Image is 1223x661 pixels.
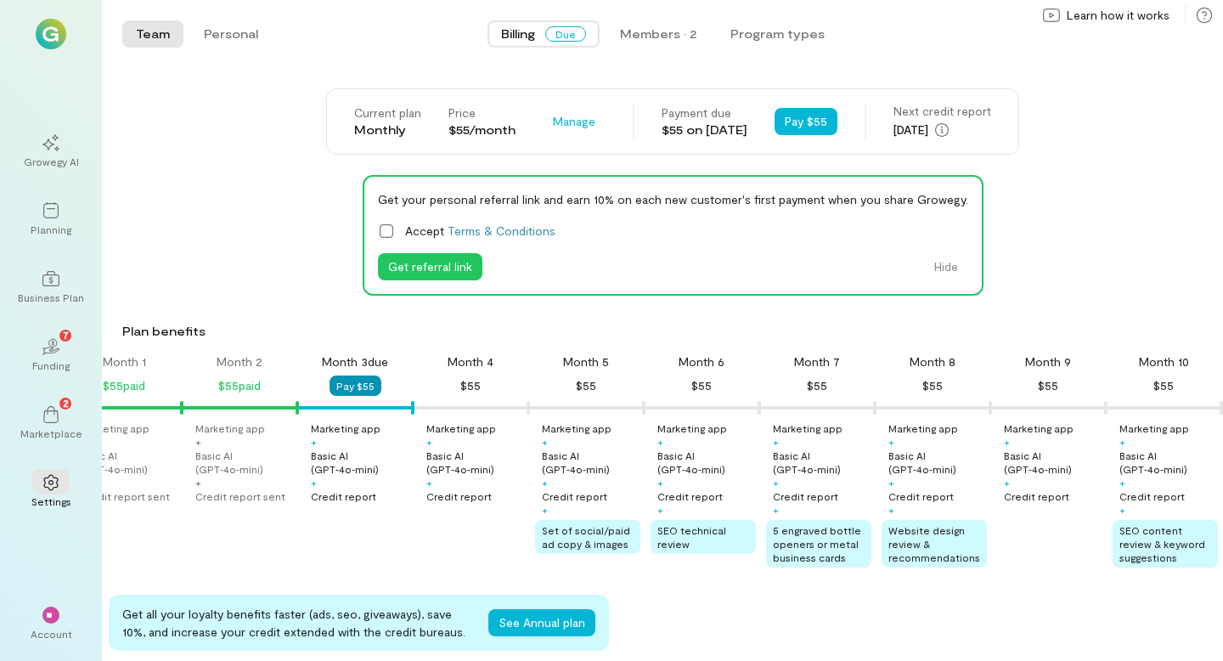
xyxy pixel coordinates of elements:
[888,524,980,563] span: Website design review & recommendations
[1119,421,1189,435] div: Marketing app
[542,524,630,550] span: Set of social/paid ad copy & images
[122,605,475,641] div: Get all your loyalty benefits faster (ads, seo, giveaways), save 10%, and increase your credit ex...
[354,105,421,121] div: Current plan
[893,120,991,140] div: [DATE]
[217,353,262,370] div: Month 2
[910,353,955,370] div: Month 8
[31,223,71,236] div: Planning
[542,489,607,503] div: Credit report
[20,189,82,250] a: Planning
[31,494,71,508] div: Settings
[662,105,747,121] div: Payment due
[1038,376,1058,396] div: $55
[195,435,201,449] div: +
[501,25,535,42] span: Billing
[807,376,827,396] div: $55
[20,325,82,386] a: Funding
[657,489,723,503] div: Credit report
[1004,449,1102,476] div: Basic AI (GPT‑4o‑mini)
[888,489,954,503] div: Credit report
[1119,435,1125,449] div: +
[32,359,70,372] div: Funding
[426,435,432,449] div: +
[103,376,145,396] div: $55 paid
[448,121,516,138] div: $55/month
[311,449,409,476] div: Basic AI (GPT‑4o‑mini)
[775,108,837,135] button: Pay $55
[773,476,779,489] div: +
[542,421,611,435] div: Marketing app
[80,449,178,476] div: Basic AI (GPT‑4o‑mini)
[888,503,894,517] div: +
[488,20,600,48] button: BillingDue
[657,476,663,489] div: +
[311,476,317,489] div: +
[18,291,84,304] div: Business Plan
[1139,353,1189,370] div: Month 10
[311,421,380,435] div: Marketing app
[888,421,958,435] div: Marketing app
[448,223,555,238] a: Terms & Conditions
[922,376,943,396] div: $55
[1004,435,1010,449] div: +
[218,376,261,396] div: $55 paid
[773,489,838,503] div: Credit report
[322,353,388,370] div: Month 3 due
[1004,476,1010,489] div: +
[80,489,170,503] div: Credit report sent
[542,435,548,449] div: +
[542,503,548,517] div: +
[426,449,525,476] div: Basic AI (GPT‑4o‑mini)
[20,393,82,454] a: Marketplace
[717,20,838,48] button: Program types
[1153,376,1174,396] div: $55
[1004,489,1069,503] div: Credit report
[20,121,82,182] a: Growegy AI
[888,449,987,476] div: Basic AI (GPT‑4o‑mini)
[63,327,69,342] span: 7
[1067,7,1169,24] span: Learn how it works
[662,121,747,138] div: $55 on [DATE]
[20,257,82,318] a: Business Plan
[679,353,724,370] div: Month 6
[1119,489,1185,503] div: Credit report
[448,105,516,121] div: Price
[405,222,555,240] span: Accept
[657,503,663,517] div: +
[1119,503,1125,517] div: +
[460,376,481,396] div: $55
[657,435,663,449] div: +
[31,627,72,641] div: Account
[606,20,710,48] button: Members · 2
[448,353,493,370] div: Month 4
[1119,449,1218,476] div: Basic AI (GPT‑4o‑mini)
[1025,353,1071,370] div: Month 9
[657,524,726,550] span: SEO technical review
[553,113,595,130] span: Manage
[330,376,381,396] button: Pay $55
[195,489,285,503] div: Credit report sent
[893,103,991,120] div: Next credit report
[122,20,183,48] button: Team
[924,253,968,280] button: Hide
[773,421,843,435] div: Marketing app
[563,353,609,370] div: Month 5
[542,476,548,489] div: +
[20,427,82,440] div: Marketplace
[426,476,432,489] div: +
[195,421,265,435] div: Marketing app
[542,449,640,476] div: Basic AI (GPT‑4o‑mini)
[888,435,894,449] div: +
[1119,476,1125,489] div: +
[657,421,727,435] div: Marketing app
[576,376,596,396] div: $55
[773,524,861,563] span: 5 engraved bottle openers or metal business cards
[426,489,492,503] div: Credit report
[691,376,712,396] div: $55
[794,353,840,370] div: Month 7
[543,108,606,135] button: Manage
[20,460,82,522] a: Settings
[1119,524,1205,563] span: SEO content review & keyword suggestions
[190,20,272,48] button: Personal
[888,476,894,489] div: +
